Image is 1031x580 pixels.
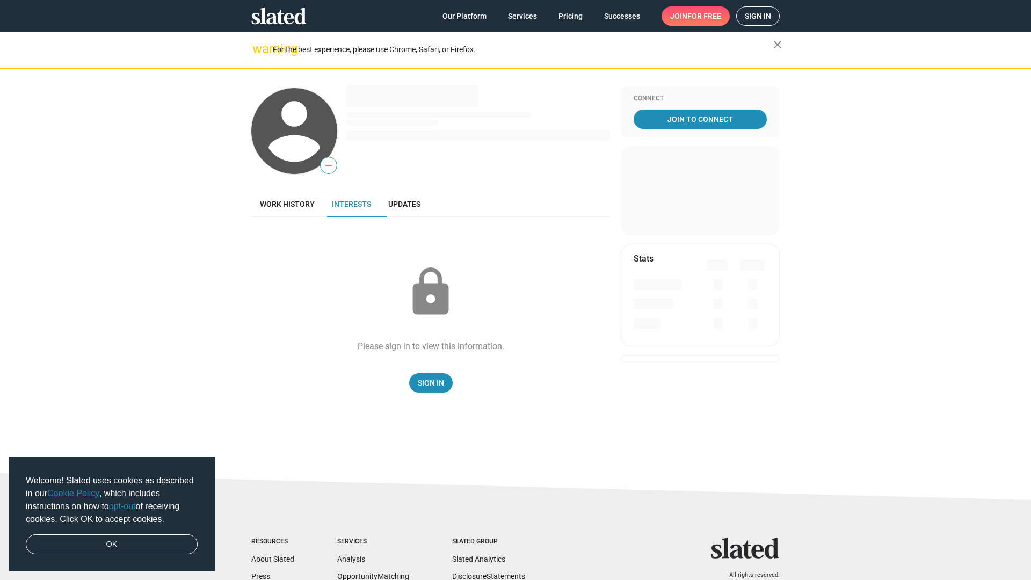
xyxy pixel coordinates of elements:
div: cookieconsent [9,457,215,572]
div: Connect [634,95,767,103]
a: dismiss cookie message [26,534,198,555]
span: Services [508,6,537,26]
div: Please sign in to view this information. [358,340,504,352]
a: Cookie Policy [47,489,99,498]
a: opt-out [109,502,136,511]
span: Pricing [558,6,583,26]
div: For the best experience, please use Chrome, Safari, or Firefox. [273,42,773,57]
span: — [321,159,337,173]
span: Sign in [745,7,771,25]
a: About Slated [251,555,294,563]
a: Services [499,6,546,26]
span: Interests [332,200,371,208]
span: Join [670,6,721,26]
mat-card-title: Stats [634,253,654,264]
a: Joinfor free [662,6,730,26]
a: Successes [596,6,649,26]
a: Pricing [550,6,591,26]
span: Join To Connect [636,110,765,129]
span: Updates [388,200,420,208]
a: Updates [380,191,429,217]
span: Successes [604,6,640,26]
mat-icon: close [771,38,784,51]
a: Our Platform [434,6,495,26]
a: Interests [323,191,380,217]
mat-icon: warning [252,42,265,55]
span: Welcome! Slated uses cookies as described in our , which includes instructions on how to of recei... [26,474,198,526]
div: Resources [251,538,294,546]
a: Sign In [409,373,453,393]
span: Work history [260,200,315,208]
span: for free [687,6,721,26]
span: Sign In [418,373,444,393]
a: Sign in [736,6,780,26]
a: Work history [251,191,323,217]
a: Slated Analytics [452,555,505,563]
div: Services [337,538,409,546]
a: Analysis [337,555,365,563]
div: Slated Group [452,538,525,546]
mat-icon: lock [404,265,458,319]
a: Join To Connect [634,110,767,129]
span: Our Platform [442,6,487,26]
